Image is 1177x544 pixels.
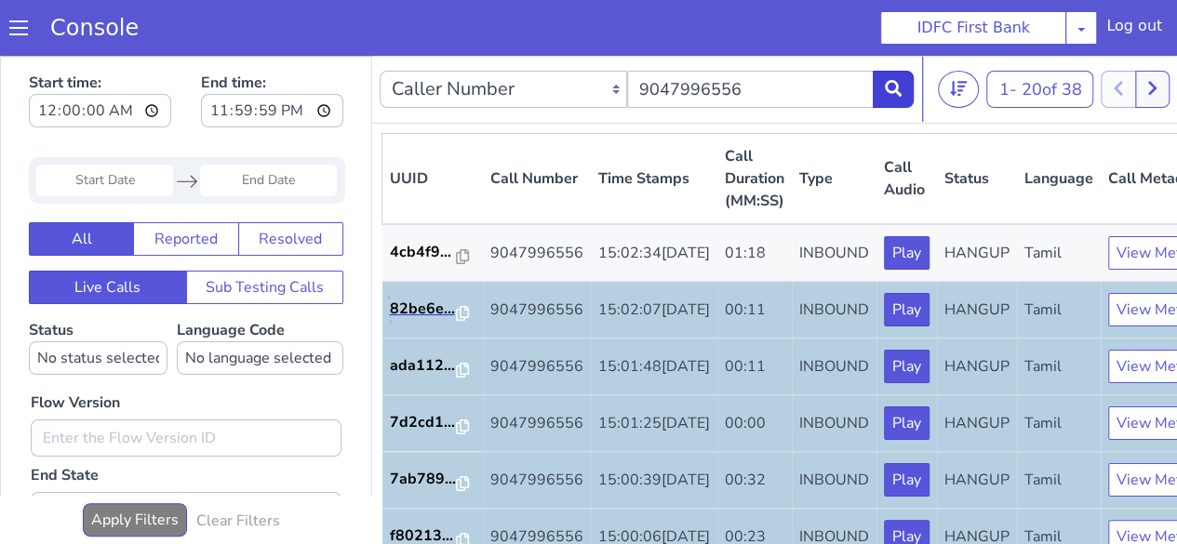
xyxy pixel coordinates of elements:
[937,226,1017,283] td: HANGUP
[390,242,457,264] p: 82be6e...
[937,453,1017,510] td: HANGUP
[390,299,457,321] p: ada112...
[31,436,341,473] input: Enter the End State Value
[884,294,930,327] button: Play
[390,185,475,207] a: 4cb4f9...
[884,180,930,214] button: Play
[31,336,120,358] label: Flow Version
[483,396,591,453] td: 9047996556
[177,285,343,319] select: Language Code
[483,168,591,226] td: 9047996556
[29,10,171,77] label: Start time:
[1017,226,1101,283] td: Tamil
[390,242,475,264] a: 82be6e...
[31,408,99,431] label: End State
[483,283,591,339] td: 9047996556
[717,78,792,169] th: Call Duration (MM:SS)
[717,453,792,510] td: 00:23
[177,264,343,319] label: Language Code
[83,447,187,481] button: Apply Filters
[1017,283,1101,339] td: Tamil
[717,283,792,339] td: 00:11
[591,226,717,283] td: 15:02:07[DATE]
[627,15,875,52] input: Enter the Caller Number
[29,38,171,72] input: Start time:
[201,10,343,77] label: End time:
[28,15,161,41] a: Console
[1017,168,1101,226] td: Tamil
[937,396,1017,453] td: HANGUP
[717,226,792,283] td: 00:11
[29,166,134,200] button: All
[390,355,475,378] a: 7d2cd1...
[390,469,475,491] a: f80213...
[390,412,475,434] a: 7ab789...
[483,339,591,396] td: 9047996556
[591,168,717,226] td: 15:02:34[DATE]
[483,78,591,169] th: Call Number
[483,226,591,283] td: 9047996556
[717,339,792,396] td: 00:00
[591,453,717,510] td: 15:00:06[DATE]
[1017,78,1101,169] th: Language
[937,168,1017,226] td: HANGUP
[884,407,930,441] button: Play
[986,15,1093,52] button: 1- 20of 38
[884,237,930,271] button: Play
[186,215,344,248] button: Sub Testing Calls
[876,78,937,169] th: Call Audio
[390,412,457,434] p: 7ab789...
[29,285,167,319] select: Status
[884,351,930,384] button: Play
[196,457,280,474] h6: Clear Filters
[133,166,238,200] button: Reported
[792,283,876,339] td: INBOUND
[390,355,457,378] p: 7d2cd1...
[937,78,1017,169] th: Status
[717,396,792,453] td: 00:32
[483,453,591,510] td: 9047996556
[884,464,930,498] button: Play
[792,339,876,396] td: INBOUND
[792,453,876,510] td: INBOUND
[382,78,483,169] th: UUID
[792,168,876,226] td: INBOUND
[1021,22,1081,45] span: 20 of 38
[792,78,876,169] th: Type
[1017,339,1101,396] td: Tamil
[937,283,1017,339] td: HANGUP
[717,168,792,226] td: 01:18
[390,185,457,207] p: 4cb4f9...
[792,226,876,283] td: INBOUND
[200,109,337,140] input: End Date
[29,264,167,319] label: Status
[1106,15,1162,45] div: Log out
[238,166,343,200] button: Resolved
[390,299,475,321] a: ada112...
[591,396,717,453] td: 15:00:39[DATE]
[591,283,717,339] td: 15:01:48[DATE]
[390,469,457,491] p: f80213...
[29,215,187,248] button: Live Calls
[880,11,1066,45] button: IDFC First Bank
[1017,453,1101,510] td: Tamil
[36,109,173,140] input: Start Date
[201,38,343,72] input: End time:
[591,339,717,396] td: 15:01:25[DATE]
[937,339,1017,396] td: HANGUP
[31,364,341,401] input: Enter the Flow Version ID
[792,396,876,453] td: INBOUND
[591,78,717,169] th: Time Stamps
[1017,396,1101,453] td: Tamil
